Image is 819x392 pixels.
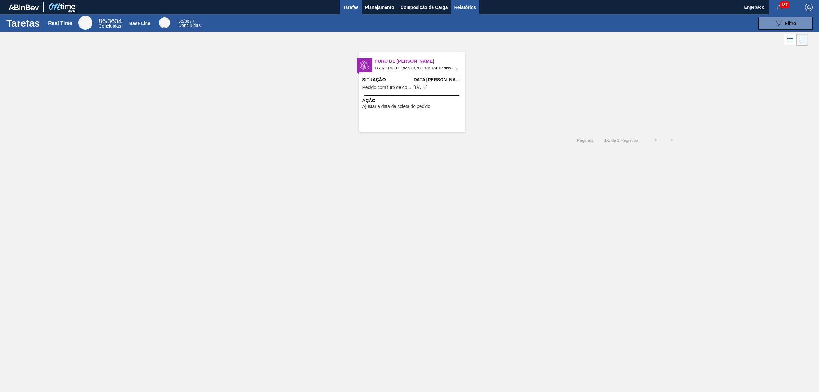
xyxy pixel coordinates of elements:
[401,4,448,11] span: Composição de Carga
[362,97,463,104] span: Ação
[129,21,150,26] div: Base Line
[78,16,92,30] div: Real Time
[375,65,460,72] span: BR07 - PREFORMA 13,7G CRISTAL Pedido - 2046379
[178,23,201,28] span: Concluídas
[99,18,122,25] span: / 3604
[178,19,195,24] span: / 3677
[178,19,183,24] span: 88
[648,132,664,148] button: <
[577,138,593,143] span: Página : 1
[343,4,359,11] span: Tarefas
[99,18,106,25] span: 86
[360,60,369,70] img: status
[8,4,39,10] img: TNhmsLtSVTkK8tSr43FrP2fwEKptu5GPRR3wAAAABJRU5ErkJggg==
[365,4,394,11] span: Planejamento
[362,76,412,83] span: Situação
[99,19,122,28] div: Real Time
[48,20,72,26] div: Real Time
[785,21,796,26] span: Filtro
[664,132,680,148] button: >
[769,3,790,12] button: Notificações
[758,17,813,30] button: Filtro
[362,85,412,90] span: Pedido com furo de coleta
[99,23,121,28] span: Concluídas
[6,20,40,27] h1: Tarefas
[805,4,813,11] img: Logout
[796,34,808,46] div: Visão em Cards
[780,1,789,8] span: 187
[603,138,638,143] span: 1 - 1 de 1 Registros
[178,19,201,28] div: Base Line
[159,17,170,28] div: Base Line
[375,58,465,65] span: Furo de Coleta
[414,76,463,83] span: Data Coleta
[414,85,428,90] span: 09/10/2025
[362,104,431,109] span: Ajustar a data de coleta do pedido
[784,34,796,46] div: Visão em Lista
[454,4,476,11] span: Relatórios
